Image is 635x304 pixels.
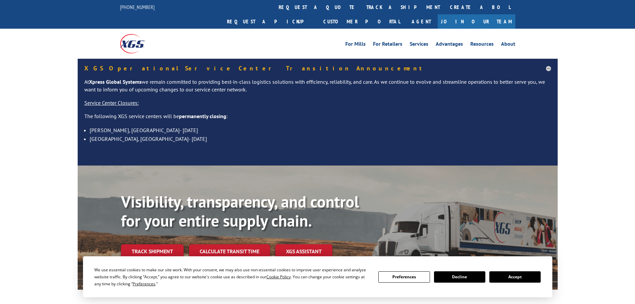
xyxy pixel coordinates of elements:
[84,78,551,99] p: At we remain committed to providing best-in-class logistics solutions with efficiency, reliabilit...
[189,244,270,259] a: Calculate transit time
[405,14,438,29] a: Agent
[84,65,551,71] h5: XGS Operational Service Center Transition Announcement
[121,244,184,258] a: Track shipment
[345,41,366,49] a: For Mills
[266,274,291,280] span: Cookie Policy
[378,271,430,283] button: Preferences
[90,126,551,134] li: [PERSON_NAME], [GEOGRAPHIC_DATA]- [DATE]
[83,256,552,297] div: Cookie Consent Prompt
[501,41,515,49] a: About
[84,99,139,106] u: Service Center Closures:
[121,191,359,231] b: Visibility, transparency, and control for your entire supply chain.
[373,41,402,49] a: For Retailers
[133,281,155,287] span: Preferences
[434,271,485,283] button: Decline
[120,4,155,10] a: [PHONE_NUMBER]
[489,271,541,283] button: Accept
[222,14,318,29] a: Request a pickup
[94,266,370,287] div: We use essential cookies to make our site work. With your consent, we may also use non-essential ...
[470,41,494,49] a: Resources
[90,134,551,143] li: [GEOGRAPHIC_DATA], [GEOGRAPHIC_DATA]- [DATE]
[89,78,142,85] strong: Xpress Global Systems
[318,14,405,29] a: Customer Portal
[410,41,428,49] a: Services
[84,112,551,126] p: The following XGS service centers will be :
[275,244,332,259] a: XGS ASSISTANT
[179,113,226,119] strong: permanently closing
[436,41,463,49] a: Advantages
[438,14,515,29] a: Join Our Team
